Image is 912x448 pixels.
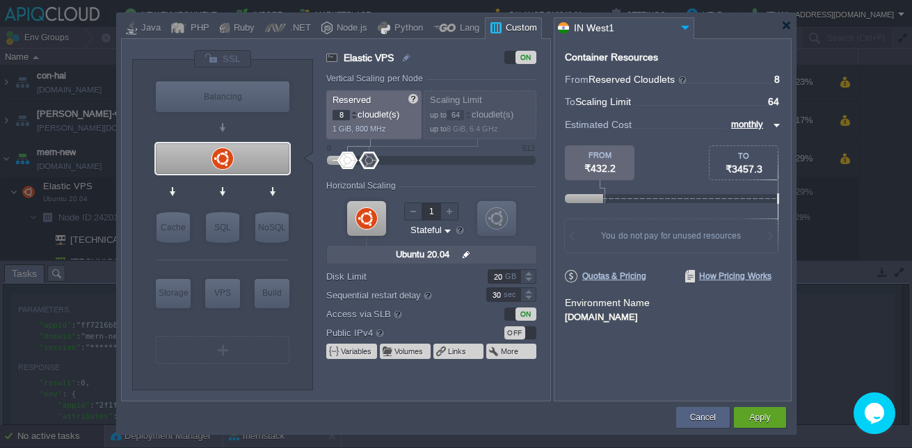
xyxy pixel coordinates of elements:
div: Build Node [255,279,289,308]
span: Reserved Cloudlets [589,74,688,85]
label: Access via SLB [326,306,467,321]
div: Ruby [230,18,255,39]
span: How Pricing Works [685,270,771,282]
label: Disk Limit [326,269,467,284]
div: ON [515,307,536,321]
div: Cache [157,212,190,243]
div: VPS [205,279,240,307]
div: GB [505,270,519,283]
span: Estimated Cost [565,117,632,132]
span: 64 [768,96,779,107]
label: Public IPv4 [326,325,467,340]
button: Links [448,346,467,357]
button: Variables [341,346,373,357]
div: Create New Layer [156,336,289,364]
span: 8 [774,74,780,85]
button: Cancel [690,410,716,424]
iframe: chat widget [854,392,898,434]
div: PHP [186,18,209,39]
div: Elastic VPS [156,143,289,174]
div: Storage Containers [156,279,191,308]
div: Horizontal Scaling [326,181,399,191]
div: 512 [522,144,535,152]
label: Environment Name [565,297,650,308]
span: Reserved [333,95,371,105]
div: Node.js [333,18,367,39]
div: Python [390,18,423,39]
span: 1 GiB, 800 MHz [333,125,386,133]
div: Java [137,18,161,39]
button: Apply [749,410,770,424]
span: up to [430,125,447,133]
div: [DOMAIN_NAME] [565,310,781,322]
div: NoSQL Databases [255,212,289,243]
span: Quotas & Pricing [565,270,646,282]
p: cloudlet(s) [333,106,417,120]
span: From [565,74,589,85]
div: Custom [502,18,537,39]
div: Balancing [156,81,289,112]
p: cloudlet(s) [430,106,531,120]
div: Container Resources [565,52,658,63]
span: up to [430,111,447,119]
div: .NET [286,18,311,39]
label: Sequential restart delay [326,287,467,303]
div: Load Balancer [156,81,289,112]
div: TO [710,152,778,160]
div: NoSQL [255,212,289,243]
button: More [501,346,520,357]
button: Volumes [394,346,424,357]
div: SQL Databases [206,212,239,243]
span: ₹432.2 [584,163,616,174]
div: ON [515,51,536,64]
div: Lang [456,18,479,39]
div: sec [504,288,519,301]
div: SQL [206,212,239,243]
span: To [565,96,575,107]
div: FROM [565,151,634,159]
div: Build [255,279,289,307]
div: 0 [327,144,331,152]
div: OFF [504,326,525,339]
div: Storage [156,279,191,307]
div: Elastic VPS [205,279,240,308]
span: 8 GiB, 6.4 GHz [447,125,498,133]
div: Vertical Scaling per Node [326,74,426,83]
span: ₹3457.3 [726,163,762,175]
span: Scaling Limit [430,95,482,105]
span: Scaling Limit [575,96,631,107]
